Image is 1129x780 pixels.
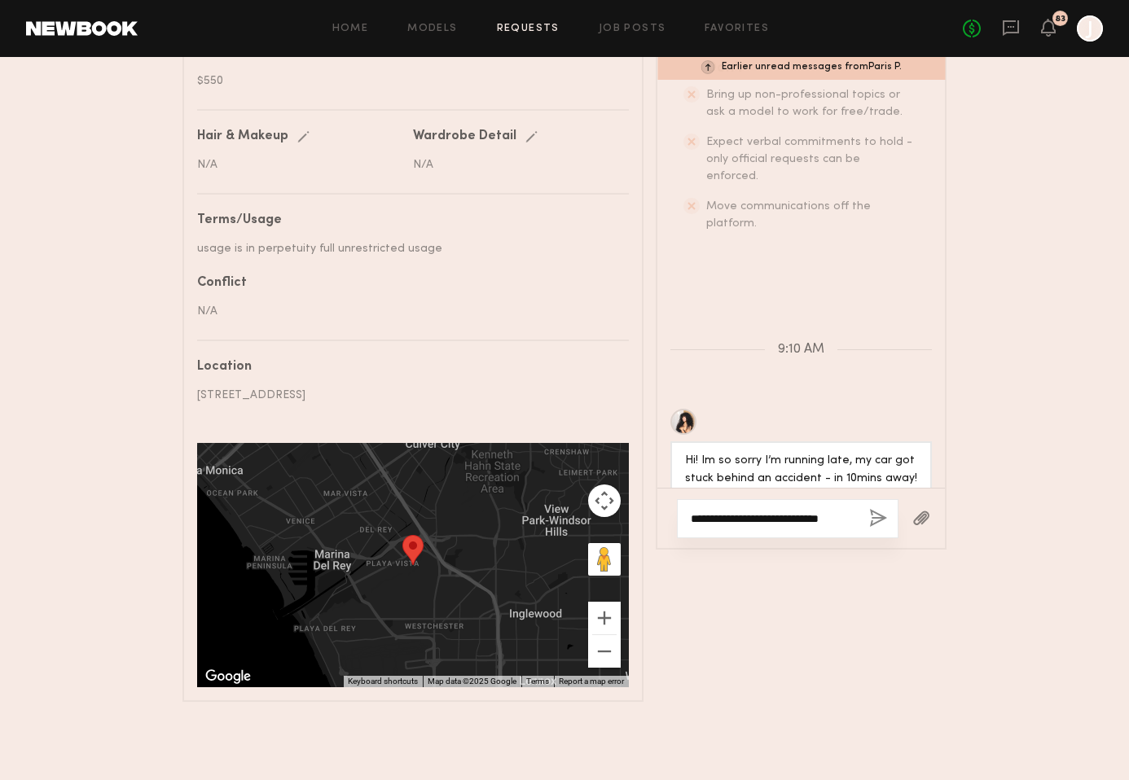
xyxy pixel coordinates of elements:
div: Hi! Im so sorry I’m running late, my car got stuck behind an accident - in 10mins away! [685,452,917,489]
div: $550 [197,72,617,90]
div: N/A [413,156,617,173]
a: Favorites [705,24,769,34]
span: Move communications off the platform. [706,201,871,229]
div: N/A [197,156,401,173]
div: Wardrobe Detail [413,130,516,143]
div: N/A [197,303,617,320]
a: Open this area in Google Maps (opens a new window) [201,666,255,687]
button: Map camera controls [588,484,621,517]
span: Expect verbal commitments to hold - only official requests can be enforced. [706,137,912,182]
span: Bring up non-professional topics or ask a model to work for free/trade. [706,90,903,117]
a: Models [407,24,457,34]
div: 83 [1055,15,1065,24]
span: Map data ©2025 Google [428,677,516,686]
div: Location [197,361,617,374]
div: Terms/Usage [197,214,617,227]
span: 9:10 AM [778,343,824,357]
button: Keyboard shortcuts [348,676,418,687]
button: Zoom in [588,602,621,634]
button: Drag Pegman onto the map to open Street View [588,543,621,576]
a: Requests [497,24,560,34]
div: Earlier unread messages from Paris P. [657,55,945,80]
img: Google [201,666,255,687]
a: J [1077,15,1103,42]
a: Job Posts [599,24,666,34]
a: Terms [526,677,549,686]
button: Zoom out [588,635,621,668]
div: [STREET_ADDRESS] [197,387,617,404]
a: Report a map error [559,677,624,686]
a: Home [332,24,369,34]
div: Conflict [197,277,617,290]
div: usage is in perpetuity full unrestricted usage [197,240,617,257]
div: Hair & Makeup [197,130,288,143]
